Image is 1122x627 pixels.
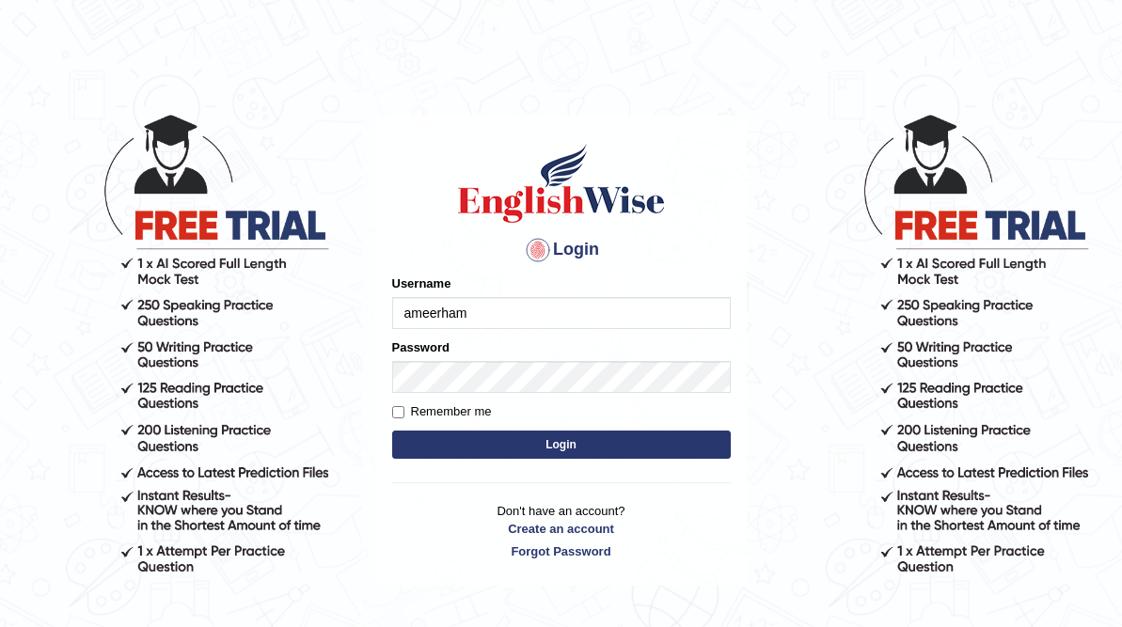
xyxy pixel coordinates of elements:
h4: Login [392,235,731,265]
img: Logo of English Wise sign in for intelligent practice with AI [454,141,669,226]
a: Create an account [392,520,731,538]
input: Remember me [392,406,404,418]
label: Username [392,274,451,292]
button: Login [392,431,731,459]
a: Forgot Password [392,542,731,560]
label: Remember me [392,402,492,421]
label: Password [392,338,450,356]
p: Don't have an account? [392,502,731,560]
